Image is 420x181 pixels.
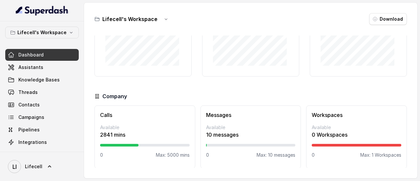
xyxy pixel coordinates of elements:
[100,152,103,158] p: 0
[206,111,296,119] h3: Messages
[206,152,209,158] p: 0
[12,163,17,170] text: LI
[312,124,401,131] p: Available
[100,111,190,119] h3: Calls
[102,92,127,100] h3: Company
[18,114,44,121] span: Campaigns
[18,102,40,108] span: Contacts
[5,157,79,176] a: Lifecell
[257,152,295,158] p: Max: 10 messages
[17,29,67,36] p: Lifecell's Workspace
[5,124,79,136] a: Pipelines
[5,136,79,148] a: Integrations
[5,61,79,73] a: Assistants
[18,126,40,133] span: Pipelines
[312,152,315,158] p: 0
[5,27,79,38] button: Lifecell's Workspace
[360,152,401,158] p: Max: 1 Workspaces
[312,131,401,139] p: 0 Workspaces
[25,163,42,170] span: Lifecell
[18,64,43,71] span: Assistants
[5,149,79,161] a: API Settings
[18,139,47,146] span: Integrations
[5,49,79,61] a: Dashboard
[16,5,69,16] img: light.svg
[206,124,296,131] p: Available
[102,15,157,23] h3: Lifecell's Workspace
[5,86,79,98] a: Threads
[206,131,296,139] p: 10 messages
[18,52,44,58] span: Dashboard
[100,131,190,139] p: 2841 mins
[156,152,190,158] p: Max: 5000 mins
[100,124,190,131] p: Available
[18,151,47,158] span: API Settings
[312,111,401,119] h3: Workspaces
[5,111,79,123] a: Campaigns
[18,89,38,96] span: Threads
[5,99,79,111] a: Contacts
[369,13,407,25] button: Download
[18,77,60,83] span: Knowledge Bases
[5,74,79,86] a: Knowledge Bases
